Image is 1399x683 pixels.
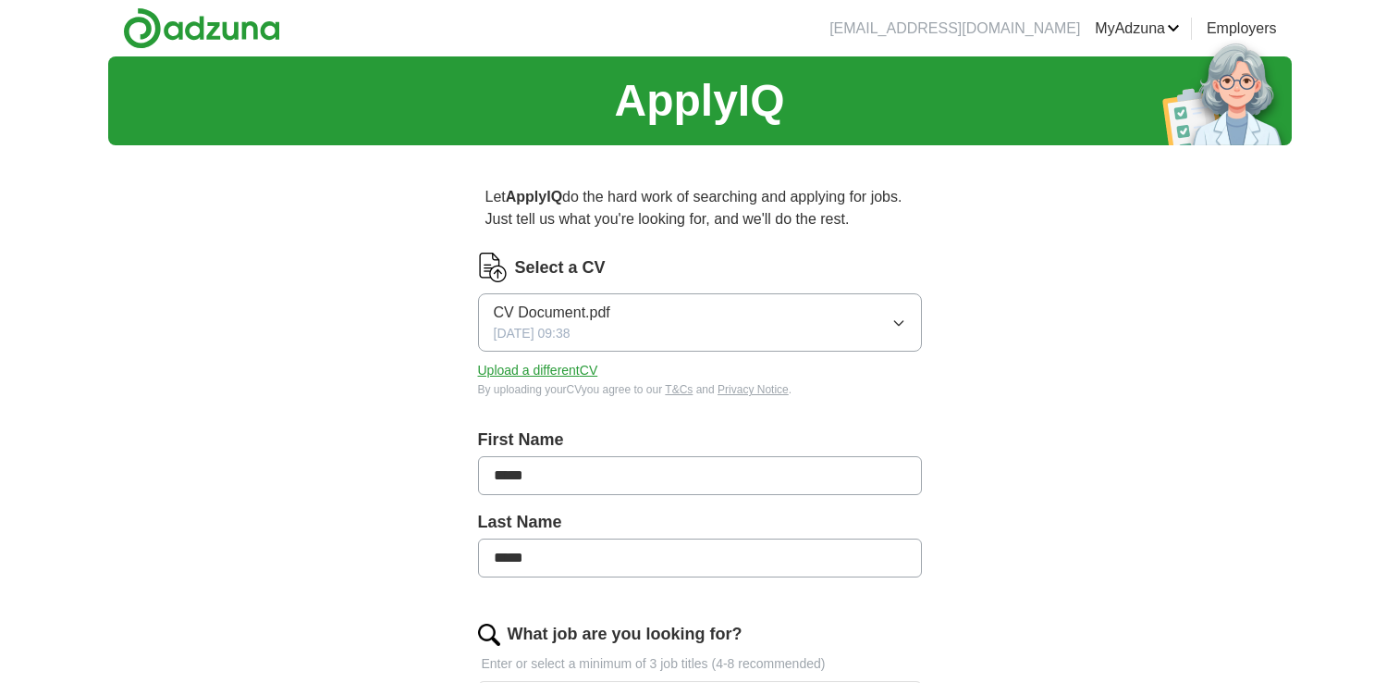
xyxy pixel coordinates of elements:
img: Adzuna logo [123,7,280,49]
a: T&Cs [665,383,693,396]
strong: ApplyIQ [506,189,562,205]
label: What job are you looking for? [508,622,742,647]
p: Enter or select a minimum of 3 job titles (4-8 recommended) [478,654,922,674]
div: By uploading your CV you agree to our and . [478,381,922,398]
label: First Name [478,428,922,453]
a: MyAdzuna [1095,18,1180,40]
p: Let do the hard work of searching and applying for jobs. Just tell us what you're looking for, an... [478,179,922,238]
button: CV Document.pdf[DATE] 09:38 [478,293,922,352]
a: Employers [1207,18,1277,40]
button: Upload a differentCV [478,361,598,380]
img: search.png [478,624,500,646]
label: Last Name [478,510,922,535]
span: [DATE] 09:38 [494,324,571,343]
img: CV Icon [478,253,508,282]
label: Select a CV [515,255,606,280]
a: Privacy Notice [718,383,789,396]
li: [EMAIL_ADDRESS][DOMAIN_NAME] [829,18,1080,40]
span: CV Document.pdf [494,302,610,324]
h1: ApplyIQ [614,68,784,134]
